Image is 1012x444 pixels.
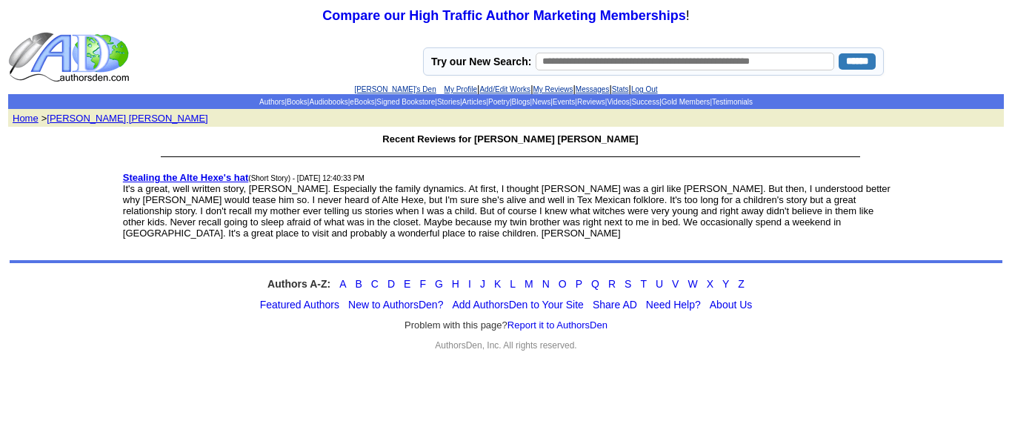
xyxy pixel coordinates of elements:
a: W [688,278,697,290]
font: | | | | | [354,83,657,94]
a: Log Out [631,85,658,93]
a: Y [722,278,729,290]
a: M [525,278,533,290]
a: Articles [462,98,487,106]
strong: Authors A-Z: [267,278,330,290]
font: (Short Story) - [DATE] 12:40:33 PM [248,174,364,182]
a: F [419,278,426,290]
a: Featured Authors [260,299,339,311]
a: New to AuthorsDen? [348,299,443,311]
a: Videos [607,98,629,106]
a: My Reviews [533,85,573,93]
a: U [656,278,663,290]
a: [PERSON_NAME] [PERSON_NAME] [47,113,207,124]
a: Share AD [593,299,637,311]
a: T [640,278,647,290]
a: Reviews [577,98,605,106]
img: logo_ad.gif [8,31,133,83]
a: Compare our High Traffic Author Marketing Memberships [322,8,685,23]
a: C [371,278,379,290]
a: Z [738,278,745,290]
font: > [41,113,208,124]
a: My Profile [445,85,477,93]
div: AuthorsDen, Inc. All rights reserved. [10,340,1002,351]
a: Q [591,278,599,290]
a: N [542,278,550,290]
label: Try our New Search: [431,56,531,67]
a: Gold Members [662,98,710,106]
font: Recent Reviews for [PERSON_NAME] [PERSON_NAME] [382,133,638,145]
span: | | | | | | | | | | | | | | | [259,98,753,106]
a: Stats [612,85,629,93]
a: A [339,278,346,290]
a: Add/Edit Works [479,85,530,93]
a: Stealing the Alte Hexe's hat [123,172,249,183]
a: Books [287,98,307,106]
a: H [452,278,459,290]
font: Problem with this page? [405,319,607,331]
a: Blogs [512,98,530,106]
a: Events [553,98,576,106]
a: News [532,98,550,106]
a: Add AuthorsDen to Your Site [452,299,583,311]
a: K [494,278,501,290]
a: S [625,278,631,290]
font: It's a great, well written story, [PERSON_NAME]. Especially the family dynamics. At first, I thou... [123,183,891,239]
a: [PERSON_NAME]'s Den [354,85,436,93]
a: Success [631,98,659,106]
a: Poetry [488,98,510,106]
a: Testimonials [712,98,753,106]
a: V [672,278,679,290]
a: X [707,278,713,290]
a: Authors [259,98,284,106]
a: Report it to AuthorsDen [507,319,607,331]
a: Stories [437,98,460,106]
a: Signed Bookstore [376,98,435,106]
a: Messages [576,85,610,93]
a: Audiobooks [309,98,347,106]
a: I [468,278,471,290]
a: B [355,278,362,290]
a: J [480,278,485,290]
a: E [404,278,410,290]
a: D [387,278,395,290]
font: Home [13,113,39,124]
a: R [608,278,616,290]
a: Need Help? [646,299,701,311]
a: eBooks [350,98,374,106]
a: G [435,278,443,290]
a: About Us [710,299,753,311]
a: O [559,278,567,290]
font: ! [322,8,689,23]
a: Home [13,111,39,124]
a: P [576,278,582,290]
a: L [510,278,516,290]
